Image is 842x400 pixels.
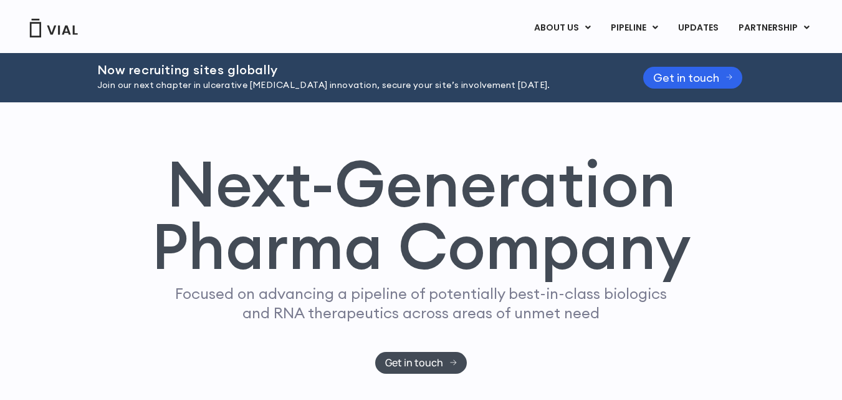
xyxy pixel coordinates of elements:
a: PARTNERSHIPMenu Toggle [729,17,820,39]
p: Focused on advancing a pipeline of potentially best-in-class biologics and RNA therapeutics acros... [170,284,672,323]
a: UPDATES [668,17,728,39]
img: Vial Logo [29,19,79,37]
a: Get in touch [375,352,467,374]
span: Get in touch [653,73,719,82]
a: Get in touch [643,67,743,89]
h1: Next-Generation Pharma Company [151,152,691,278]
span: Get in touch [385,358,443,368]
a: PIPELINEMenu Toggle [601,17,667,39]
a: ABOUT USMenu Toggle [524,17,600,39]
h2: Now recruiting sites globally [97,63,612,77]
p: Join our next chapter in ulcerative [MEDICAL_DATA] innovation, secure your site’s involvement [DA... [97,79,612,92]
